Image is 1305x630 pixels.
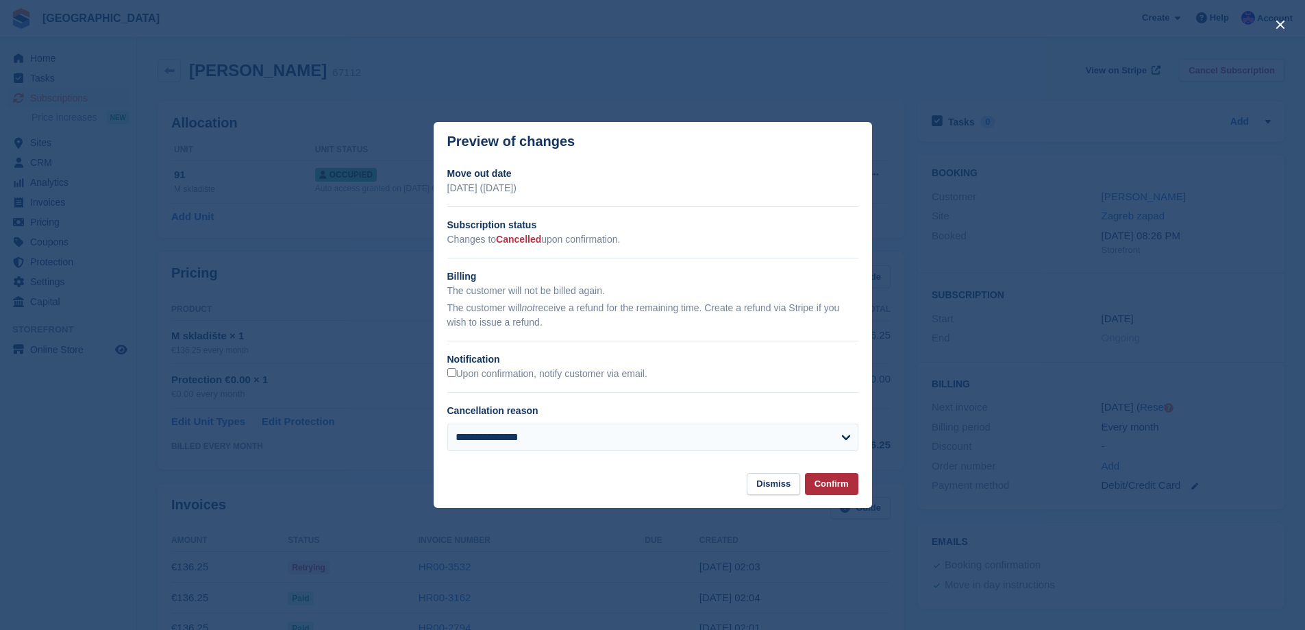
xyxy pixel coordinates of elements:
p: The customer will receive a refund for the remaining time. Create a refund via Stripe if you wish... [447,301,858,330]
label: Cancellation reason [447,405,538,416]
h2: Move out date [447,167,858,181]
em: not [521,302,534,313]
h2: Subscription status [447,218,858,232]
span: Cancelled [496,234,541,245]
button: close [1269,14,1291,36]
p: Changes to upon confirmation. [447,232,858,247]
p: The customer will not be billed again. [447,284,858,298]
label: Upon confirmation, notify customer via email. [447,368,647,380]
h2: Notification [447,352,858,367]
button: Dismiss [747,473,800,496]
p: [DATE] ([DATE]) [447,181,858,195]
p: Preview of changes [447,134,575,149]
button: Confirm [805,473,858,496]
h2: Billing [447,269,858,284]
input: Upon confirmation, notify customer via email. [447,368,456,377]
